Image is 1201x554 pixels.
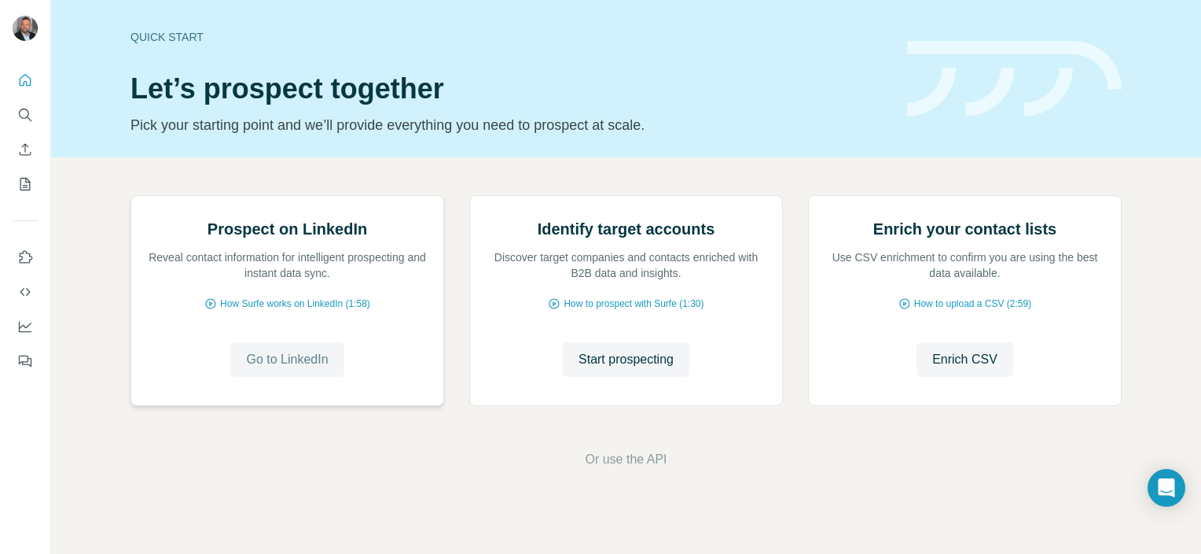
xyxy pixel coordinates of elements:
p: Reveal contact information for intelligent prospecting and instant data sync. [147,249,428,281]
img: Avatar [13,16,38,41]
h2: Enrich your contact lists [873,218,1056,240]
button: Use Surfe API [13,278,38,306]
button: Dashboard [13,312,38,341]
button: Go to LinkedIn [230,342,343,377]
p: Use CSV enrichment to confirm you are using the best data available. [825,249,1105,281]
h2: Prospect on LinkedIn [208,218,367,240]
h1: Let’s prospect together [130,73,888,105]
button: Search [13,101,38,129]
button: Feedback [13,347,38,375]
span: How to prospect with Surfe (1:30) [564,297,703,311]
span: Start prospecting [578,350,674,369]
button: Or use the API [585,450,667,469]
button: Enrich CSV [916,342,1013,377]
button: Enrich CSV [13,135,38,164]
p: Pick your starting point and we’ll provide everything you need to prospect at scale. [130,114,888,136]
button: Start prospecting [563,342,689,377]
div: Quick start [130,29,888,45]
button: My lists [13,170,38,198]
span: Go to LinkedIn [246,350,328,369]
span: How to upload a CSV (2:59) [914,297,1031,311]
button: Use Surfe on LinkedIn [13,243,38,271]
p: Discover target companies and contacts enriched with B2B data and insights. [486,249,766,281]
h2: Identify target accounts [538,218,715,240]
div: Open Intercom Messenger [1148,469,1185,507]
span: How Surfe works on LinkedIn (1:58) [220,297,370,311]
span: Enrich CSV [932,350,997,369]
img: banner [907,41,1122,117]
button: Quick start [13,66,38,94]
